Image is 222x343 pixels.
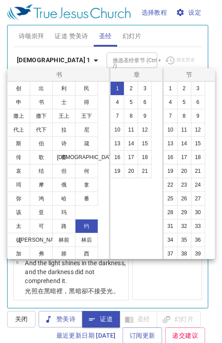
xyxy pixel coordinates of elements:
[52,95,75,109] button: 士
[75,109,98,123] button: 王下
[191,191,205,206] button: 27
[124,81,138,96] button: 2
[163,247,178,261] button: 37
[138,95,152,109] button: 6
[191,109,205,123] button: 9
[7,205,30,219] button: 该
[110,136,124,151] button: 13
[52,219,75,233] button: 路
[30,123,53,137] button: 代下
[177,205,191,219] button: 29
[30,247,53,261] button: 弗
[7,164,30,178] button: 哀
[191,205,205,219] button: 30
[52,247,75,261] button: 腓
[75,81,98,96] button: 民
[138,150,152,164] button: 18
[30,95,53,109] button: 书
[191,178,205,192] button: 24
[75,233,98,247] button: 林后
[30,205,53,219] button: 亚
[30,219,53,233] button: 可
[124,109,138,123] button: 8
[7,136,30,151] button: 斯
[52,109,75,123] button: 王上
[110,81,124,96] button: 1
[9,70,108,79] p: 书
[52,164,75,178] button: 但
[124,123,138,137] button: 11
[7,95,30,109] button: 申
[177,81,191,96] button: 2
[30,109,53,123] button: 撒下
[75,191,98,206] button: 番
[163,81,178,96] button: 1
[163,109,178,123] button: 7
[48,75,103,83] div: 8:00pm -- 9:30pm
[177,123,191,137] button: 11
[191,219,205,233] button: 33
[52,178,75,192] button: 俄
[138,81,152,96] button: 3
[177,219,191,233] button: 32
[7,109,30,123] button: 撒上
[163,233,178,247] button: 34
[163,123,178,137] button: 10
[177,136,191,151] button: 14
[191,164,205,178] button: 21
[112,70,161,79] p: 章
[75,95,98,109] button: 得
[110,150,124,164] button: 16
[37,36,114,44] div: 第 134-135 章 Chapter 134-135
[30,81,53,96] button: 出
[191,233,205,247] button: 36
[163,150,178,164] button: 16
[24,13,127,32] div: 星期五查经 - 诗篇
[52,191,75,206] button: 哈
[30,178,53,192] button: 摩
[52,233,75,247] button: 林前
[191,150,205,164] button: 18
[7,150,30,164] button: 传
[177,191,191,206] button: 26
[30,136,53,151] button: 伯
[166,70,213,79] p: 节
[52,150,75,164] button: 赛
[191,123,205,137] button: 12
[52,136,75,151] button: 诗
[124,164,138,178] button: 20
[30,233,53,247] button: [PERSON_NAME]
[177,109,191,123] button: 8
[138,109,152,123] button: 9
[75,247,98,261] button: 西
[7,81,30,96] button: 创
[191,247,205,261] button: 39
[177,95,191,109] button: 5
[163,136,178,151] button: 13
[4,20,147,70] div: [DATE] [DEMOGRAPHIC_DATA] Study - [DEMOGRAPHIC_DATA]
[30,150,53,164] button: 歌
[30,191,53,206] button: 鸿
[110,164,124,178] button: 19
[163,219,178,233] button: 31
[75,178,98,192] button: 拿
[75,136,98,151] button: 箴
[124,136,138,151] button: 14
[7,233,30,247] button: 徒
[52,81,75,96] button: 利
[75,150,98,164] button: [DEMOGRAPHIC_DATA]
[7,191,30,206] button: 弥
[163,95,178,109] button: 4
[7,219,30,233] button: 太
[7,178,30,192] button: 珥
[75,219,98,233] button: 约
[7,247,30,261] button: 加
[138,136,152,151] button: 15
[163,205,178,219] button: 28
[7,123,30,137] button: 代上
[52,205,75,219] button: 玛
[124,95,138,109] button: 5
[75,123,98,137] button: 尼
[177,233,191,247] button: 35
[191,136,205,151] button: 15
